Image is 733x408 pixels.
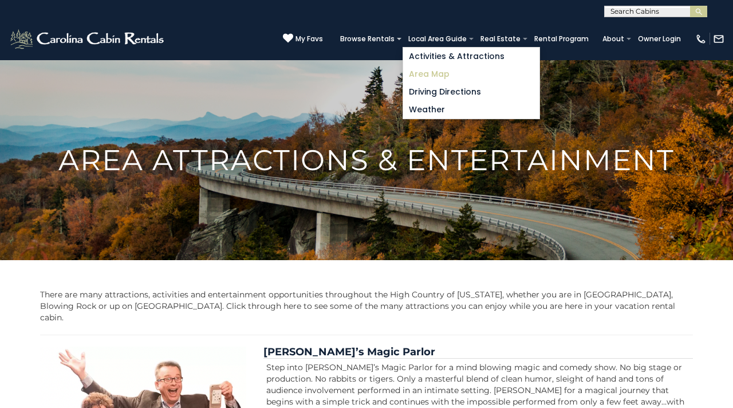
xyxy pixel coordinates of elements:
a: Local Area Guide [403,31,472,47]
a: [PERSON_NAME]’s Magic Parlor [263,346,435,358]
img: mail-regular-white.png [713,33,724,45]
a: Owner Login [632,31,687,47]
a: My Favs [283,33,323,45]
a: Driving Directions [403,83,539,101]
a: Activities & Attractions [403,48,539,65]
img: White-1-2.png [9,28,167,50]
a: Area Map [403,65,539,83]
span: My Favs [295,34,323,44]
a: Browse Rentals [334,31,400,47]
p: There are many attractions, activities and entertainment opportunities throughout the High Countr... [40,289,693,323]
a: Rental Program [529,31,594,47]
a: About [597,31,630,47]
a: Real Estate [475,31,526,47]
img: phone-regular-white.png [695,33,707,45]
a: Weather [403,101,539,119]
